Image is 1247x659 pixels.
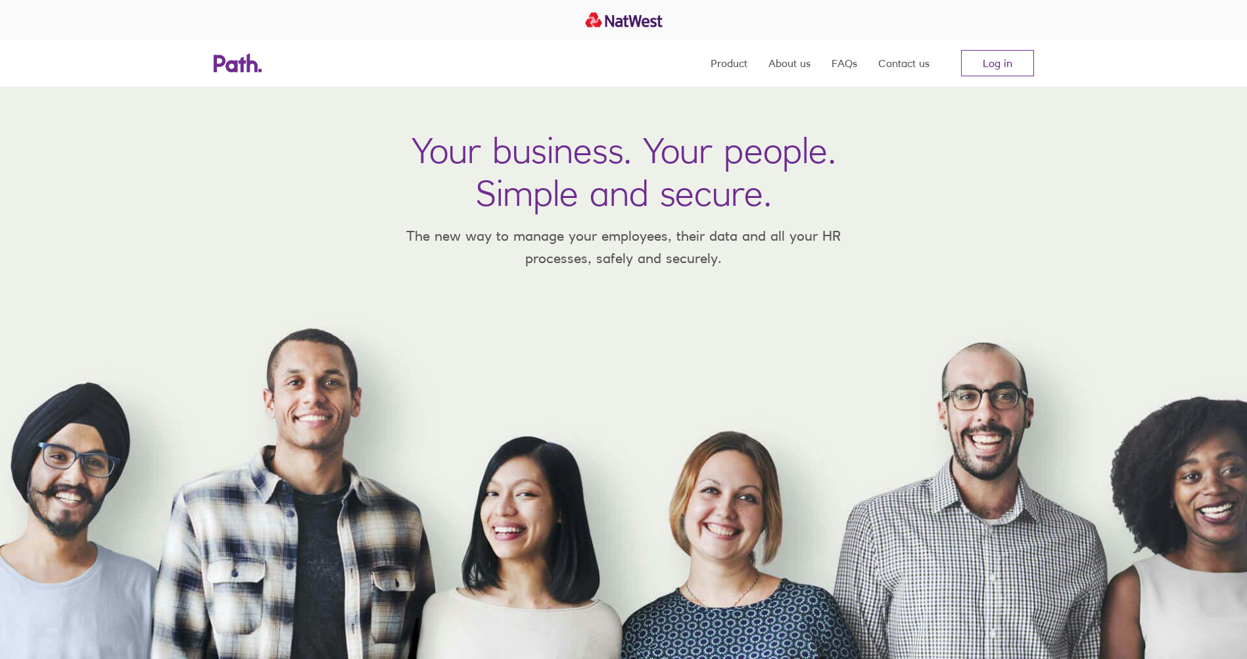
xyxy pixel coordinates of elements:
h1: Your business. Your people. Simple and secure. [412,129,836,214]
a: Contact us [878,39,929,87]
a: About us [768,39,811,87]
a: Product [711,39,747,87]
a: FAQs [832,39,857,87]
p: The new way to manage your employees, their data and all your HR processes, safely and securely. [387,225,860,269]
a: Log in [961,50,1034,76]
